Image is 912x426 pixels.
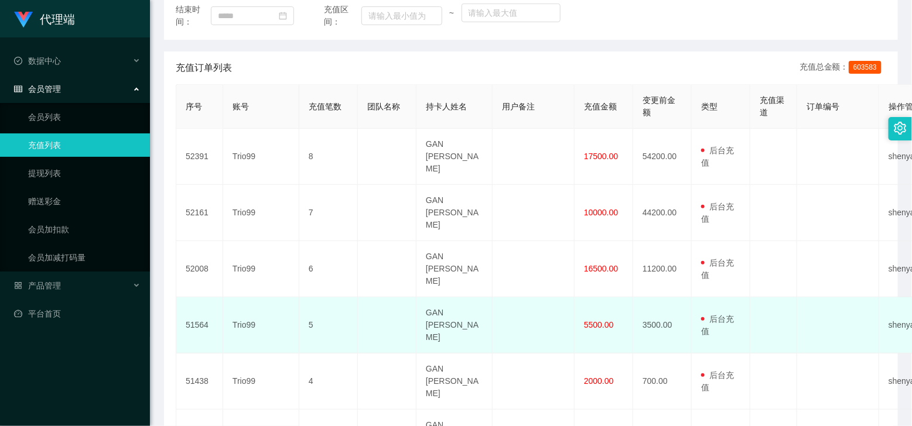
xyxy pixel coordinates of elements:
td: 4 [299,353,358,410]
span: 后台充值 [701,314,734,336]
a: 代理端 [14,14,75,23]
i: 图标: check-circle-o [14,57,22,65]
span: 账号 [233,102,249,111]
span: ~ [442,7,462,19]
span: 序号 [186,102,202,111]
span: 17500.00 [584,152,618,161]
a: 提现列表 [28,162,141,185]
span: 后台充值 [701,370,734,392]
img: logo.9652507e.png [14,12,33,28]
span: 变更前金额 [643,95,675,117]
i: 图标: appstore-o [14,281,22,290]
td: Trio99 [223,241,299,297]
td: 5 [299,297,358,353]
td: Trio99 [223,185,299,241]
td: Trio99 [223,129,299,185]
td: GAN [PERSON_NAME] [416,185,493,241]
td: 11200.00 [633,241,692,297]
a: 赠送彩金 [28,190,141,213]
div: 充值总金额： [800,61,886,75]
span: 团队名称 [367,102,400,111]
span: 16500.00 [584,264,618,273]
span: 充值渠道 [760,95,784,117]
td: 7 [299,185,358,241]
input: 请输入最大值 [462,4,561,22]
td: GAN [PERSON_NAME] [416,241,493,297]
span: 用户备注 [502,102,535,111]
span: 后台充值 [701,146,734,167]
td: GAN [PERSON_NAME] [416,129,493,185]
td: Trio99 [223,353,299,410]
td: 51438 [176,353,223,410]
span: 产品管理 [14,281,61,290]
a: 充值列表 [28,133,141,157]
td: GAN [PERSON_NAME] [416,353,493,410]
td: Trio99 [223,297,299,353]
i: 图标: setting [894,122,907,135]
span: 2000.00 [584,376,614,386]
span: 5500.00 [584,320,614,329]
td: 52161 [176,185,223,241]
span: 充值订单列表 [176,61,232,75]
span: 603583 [849,61,882,74]
td: 700.00 [633,353,692,410]
a: 会员列表 [28,105,141,129]
i: 图标: table [14,85,22,93]
span: 后台充值 [701,258,734,280]
h1: 代理端 [40,1,75,38]
span: 会员管理 [14,84,61,94]
span: 订单编号 [807,102,839,111]
td: 54200.00 [633,129,692,185]
td: 44200.00 [633,185,692,241]
i: 图标: calendar [279,12,287,20]
td: 52391 [176,129,223,185]
span: 类型 [701,102,718,111]
span: 持卡人姓名 [426,102,467,111]
span: 后台充值 [701,202,734,224]
td: 52008 [176,241,223,297]
td: 3500.00 [633,297,692,353]
td: 6 [299,241,358,297]
span: 结束时间： [176,4,211,28]
a: 图标: dashboard平台首页 [14,302,141,325]
span: 10000.00 [584,208,618,217]
td: 51564 [176,297,223,353]
span: 数据中心 [14,56,61,66]
span: 充值区间： [324,4,361,28]
span: 充值笔数 [309,102,341,111]
input: 请输入最小值为 [361,6,442,25]
td: 8 [299,129,358,185]
a: 会员加减打码量 [28,246,141,269]
span: 充值金额 [584,102,617,111]
td: GAN [PERSON_NAME] [416,297,493,353]
a: 会员加扣款 [28,218,141,241]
